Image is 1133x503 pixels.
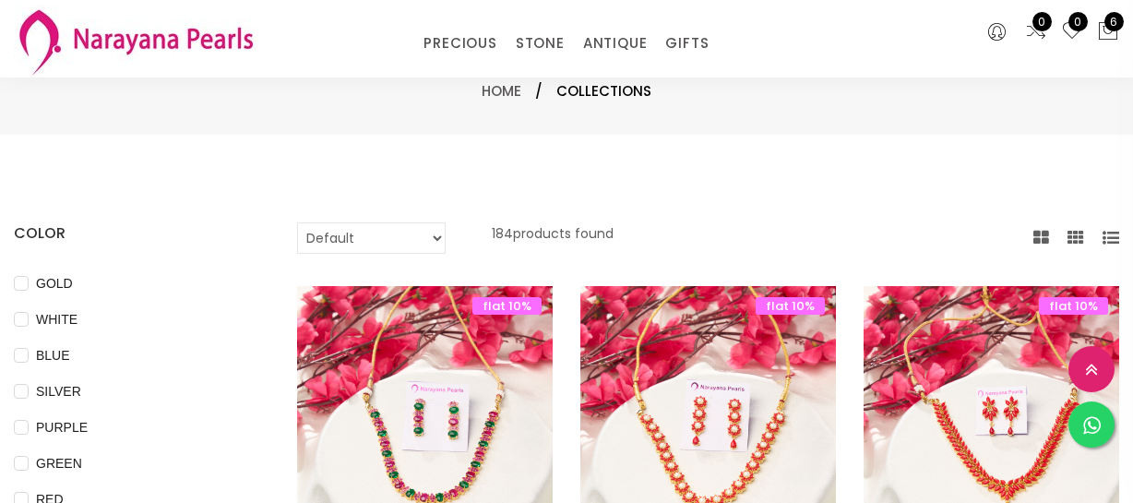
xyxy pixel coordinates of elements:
[492,222,614,254] p: 184 products found
[1104,12,1124,31] span: 6
[556,80,651,102] span: Collections
[1097,20,1119,44] button: 6
[29,453,89,473] span: GREEN
[472,297,542,315] span: flat 10%
[535,80,543,102] span: /
[1025,20,1047,44] a: 0
[29,309,85,329] span: WHITE
[1032,12,1052,31] span: 0
[29,273,80,293] span: GOLD
[482,81,521,101] a: Home
[1061,20,1083,44] a: 0
[29,417,95,437] span: PURPLE
[516,30,565,57] a: STONE
[14,222,242,245] h4: COLOR
[1068,12,1088,31] span: 0
[1039,297,1108,315] span: flat 10%
[423,30,496,57] a: PRECIOUS
[583,30,648,57] a: ANTIQUE
[665,30,709,57] a: GIFTS
[756,297,825,315] span: flat 10%
[29,345,78,365] span: BLUE
[29,381,89,401] span: SILVER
